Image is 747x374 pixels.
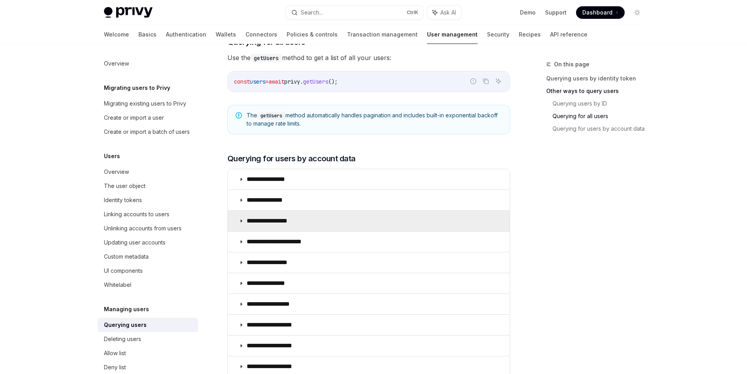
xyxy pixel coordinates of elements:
[301,8,323,17] div: Search...
[138,25,156,44] a: Basics
[104,363,126,372] div: Deny list
[284,78,300,85] span: privy
[234,78,250,85] span: const
[520,9,536,16] a: Demo
[104,348,126,358] div: Allow list
[104,320,147,330] div: Querying users
[265,78,269,85] span: =
[582,9,613,16] span: Dashboard
[546,85,650,97] a: Other ways to query users
[545,9,567,16] a: Support
[546,72,650,85] a: Querying users by identity token
[269,78,284,85] span: await
[553,122,650,135] a: Querying for users by account data
[98,125,198,139] a: Create or import a batch of users
[245,25,277,44] a: Connectors
[236,112,242,119] svg: Note
[303,78,328,85] span: getUsers
[440,9,456,16] span: Ask AI
[553,110,650,122] a: Querying for all users
[104,59,129,68] div: Overview
[104,151,120,161] h5: Users
[104,181,145,191] div: The user object
[251,54,282,62] code: getUsers
[98,235,198,250] a: Updating user accounts
[104,113,164,122] div: Create or import a user
[481,76,491,86] button: Copy the contents from the code block
[427,25,478,44] a: User management
[631,6,643,19] button: Toggle dark mode
[286,5,423,20] button: Search...CtrlK
[104,83,170,93] h5: Migrating users to Privy
[493,76,503,86] button: Ask AI
[257,112,285,120] code: getUsers
[166,25,206,44] a: Authentication
[576,6,625,19] a: Dashboard
[98,346,198,360] a: Allow list
[98,250,198,264] a: Custom metadata
[104,252,149,261] div: Custom metadata
[554,60,589,69] span: On this page
[347,25,418,44] a: Transaction management
[104,99,186,108] div: Migrating existing users to Privy
[104,280,131,290] div: Whitelabel
[104,127,190,137] div: Create or import a batch of users
[104,195,142,205] div: Identity tokens
[216,25,236,44] a: Wallets
[98,165,198,179] a: Overview
[519,25,541,44] a: Recipes
[104,334,141,344] div: Deleting users
[407,9,418,16] span: Ctrl K
[98,332,198,346] a: Deleting users
[247,111,502,128] span: The method automatically handles pagination and includes built-in exponential backoff to manage r...
[98,318,198,332] a: Querying users
[104,238,165,247] div: Updating user accounts
[227,52,510,63] span: Use the method to get a list of all your users:
[98,57,198,71] a: Overview
[427,5,462,20] button: Ask AI
[98,278,198,292] a: Whitelabel
[550,25,587,44] a: API reference
[468,76,478,86] button: Report incorrect code
[98,179,198,193] a: The user object
[287,25,338,44] a: Policies & controls
[104,305,149,314] h5: Managing users
[104,7,153,18] img: light logo
[98,207,198,221] a: Linking accounts to users
[227,153,356,164] span: Querying for users by account data
[250,78,265,85] span: users
[104,25,129,44] a: Welcome
[104,266,143,275] div: UI components
[487,25,509,44] a: Security
[98,193,198,207] a: Identity tokens
[98,111,198,125] a: Create or import a user
[104,224,182,233] div: Unlinking accounts from users
[328,78,338,85] span: ();
[98,221,198,235] a: Unlinking accounts from users
[104,167,129,177] div: Overview
[300,78,303,85] span: .
[98,97,198,111] a: Migrating existing users to Privy
[98,264,198,278] a: UI components
[104,210,169,219] div: Linking accounts to users
[553,97,650,110] a: Querying users by ID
